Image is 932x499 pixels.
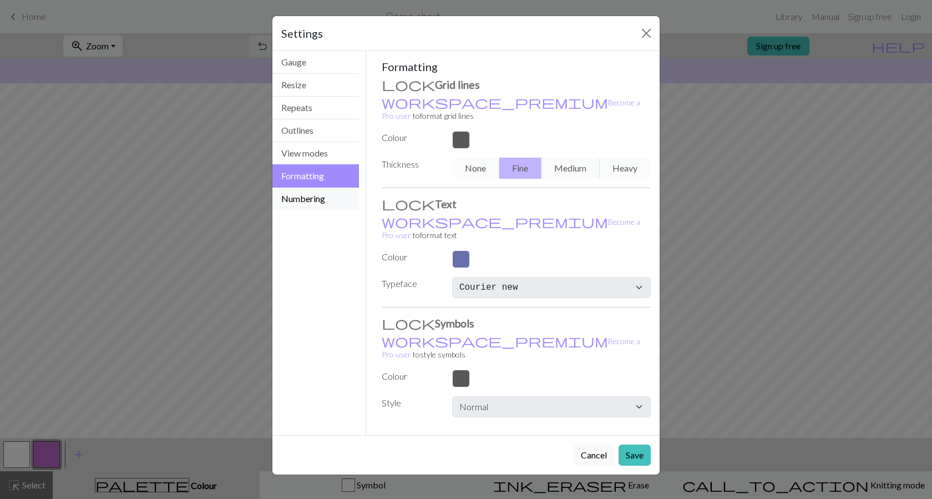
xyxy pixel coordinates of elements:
h3: Text [382,197,651,210]
button: Formatting [272,164,359,188]
a: Become a Pro user [382,336,640,359]
label: Thickness [375,158,445,174]
label: Style [375,396,445,413]
label: Colour [375,250,445,264]
a: Become a Pro user [382,217,640,240]
a: Become a Pro user [382,98,640,120]
label: Typeface [375,277,445,294]
span: workspace_premium [382,94,608,110]
button: Numbering [272,188,359,210]
h5: Formatting [382,60,651,73]
button: Repeats [272,97,359,119]
h3: Grid lines [382,78,651,91]
small: to format grid lines [382,98,640,120]
label: Colour [375,131,445,144]
small: to style symbols [382,336,640,359]
h5: Settings [281,25,323,42]
button: Gauge [272,51,359,74]
button: Save [619,445,651,466]
h3: Symbols [382,316,651,330]
button: Cancel [574,445,614,466]
span: workspace_premium [382,333,608,349]
button: View modes [272,142,359,165]
button: Close [637,24,655,42]
span: workspace_premium [382,214,608,229]
button: Resize [272,74,359,97]
label: Colour [375,370,445,383]
button: Outlines [272,119,359,142]
small: to format text [382,217,640,240]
